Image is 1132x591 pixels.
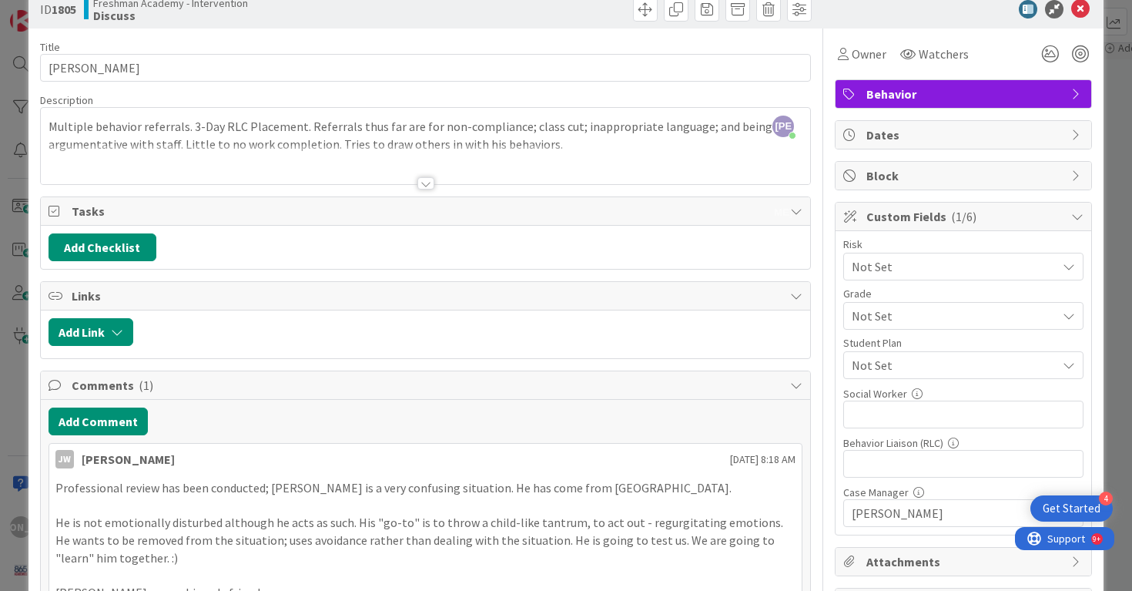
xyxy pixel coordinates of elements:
span: Custom Fields [866,207,1063,226]
p: He is not emotionally disturbed although he acts as such. His "go-to" is to throw a child-like ta... [55,514,796,566]
b: Discuss [93,9,248,22]
span: Behavior [866,85,1063,103]
button: Add Checklist [49,233,156,261]
div: Student Plan [843,337,1083,348]
div: Risk [843,239,1083,250]
span: ( 1 ) [139,378,153,393]
button: Add Link [49,318,133,346]
div: Grade [843,288,1083,299]
div: [PERSON_NAME] [82,450,175,468]
span: Block [866,166,1063,185]
span: ( 1/6 ) [951,209,976,224]
label: Social Worker [843,387,907,401]
span: Watchers [919,45,969,63]
span: Comments [72,376,783,395]
b: 1805 [52,2,76,17]
span: Not Set [852,256,1049,277]
span: Dates [866,126,1063,144]
div: 9+ [78,6,85,18]
label: Behavior Liaison (RLC) [843,436,943,450]
span: Links [72,287,783,305]
span: Not Set [852,305,1049,327]
div: Open Get Started checklist, remaining modules: 4 [1030,495,1113,522]
div: Get Started [1043,501,1100,516]
span: Support [32,2,70,21]
span: Not Set [852,356,1057,374]
span: [DATE] 8:18 AM [730,452,795,468]
div: JW [55,450,74,468]
span: [PERSON_NAME] [772,116,794,137]
label: Title [40,40,60,54]
div: 4 [1099,492,1113,505]
button: Add Comment [49,408,148,435]
label: Case Manager [843,485,909,499]
p: Multiple behavior referrals. 3-Day RLC Placement. Referrals thus far are for non-compliance; clas... [49,118,803,153]
p: Professional review has been conducted; [PERSON_NAME] is a very confusing situation. He has come ... [55,479,796,497]
span: Description [40,93,93,107]
span: Owner [852,45,886,63]
input: type card name here... [40,54,812,82]
span: Tasks [72,202,783,220]
span: Attachments [866,552,1063,571]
